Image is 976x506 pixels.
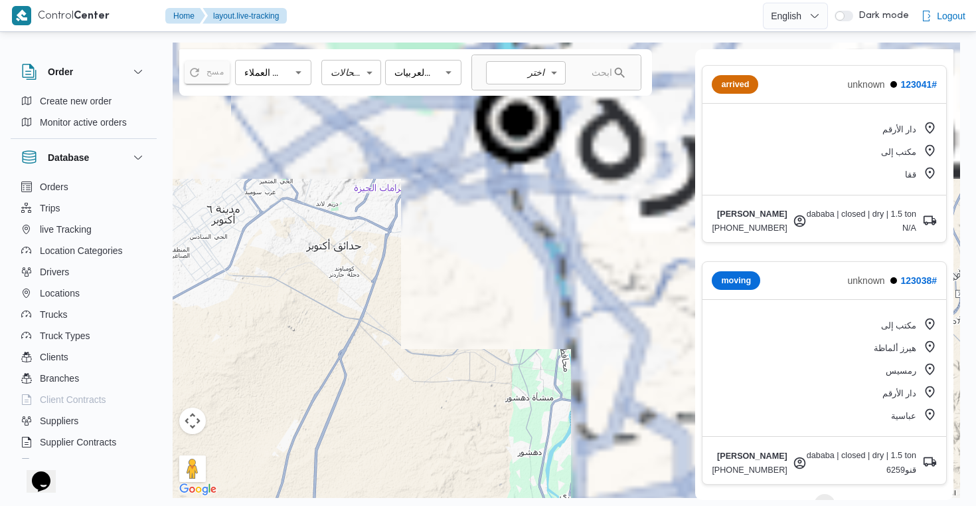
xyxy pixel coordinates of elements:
[40,114,127,130] span: Monitor active orders
[16,90,151,112] button: Create new order
[40,328,90,344] span: Truck Types
[16,219,151,240] button: live Tracking
[16,325,151,346] button: Truck Types
[74,11,110,21] b: Center
[807,209,916,219] div: dababa | closed | dry | 1.5 ton
[16,283,151,304] button: Locations
[886,465,916,475] div: قنو6259
[717,209,787,219] span: [PERSON_NAME]
[16,176,151,197] button: Orders
[881,317,937,333] div: مكتب إلى
[40,200,60,216] span: Trips
[712,271,760,290] div: moving
[916,3,971,29] button: Logout
[176,481,220,498] a: ‏فتح هذه المنطقة في "خرائط Google" (يؤدي ذلك إلى فتح نافذة جديدة)
[12,6,31,25] img: X8yXhbKr1z7QwAAAABJRU5ErkJggg==
[11,90,157,138] div: Order
[40,307,67,322] span: Trucks
[40,413,78,429] span: Suppliers
[40,179,68,195] span: Orders
[16,112,151,133] button: Monitor active orders
[40,285,80,301] span: Locations
[389,64,436,80] input: كل العربيات
[16,432,151,453] button: Supplier Contracts
[882,385,937,401] div: دار الأرقم
[40,370,79,386] span: Branches
[40,243,123,259] span: Location Categories
[16,368,151,389] button: Branches
[16,453,151,474] button: Devices
[48,64,73,80] h3: Order
[179,455,206,482] button: اسحب الدليل على الخريطة لفتح "التجوّل الافتراضي".
[16,261,151,283] button: Drivers
[40,93,112,109] span: Create new order
[40,434,116,450] span: Supplier Contracts
[891,408,937,424] div: عباسية
[16,197,151,219] button: Trips
[239,64,285,80] input: كل العملاء
[702,261,947,485] button: movingunknown 123038#مكتب إلىهيرز ألماظةرمسيسدار الأرقمعباسية[PERSON_NAME][PHONE_NUMBER]dababa | ...
[21,150,146,166] button: Database
[290,64,307,81] button: Open
[853,11,909,21] span: Dark mode
[16,410,151,432] button: Suppliers
[179,49,236,76] button: عرض خريطة الشارع
[40,349,68,365] span: Clients
[902,223,916,233] div: N/A
[203,8,287,24] button: layout.live-tracking
[16,240,151,261] button: Location Categories
[185,61,230,83] button: مسح
[712,75,758,94] div: arrived
[848,275,901,286] span: unknown
[13,453,56,493] iframe: chat widget
[40,455,73,471] span: Devices
[331,67,373,78] em: كل الحالات
[900,275,937,286] a: 123038#
[874,340,937,356] div: هيرز ألماظة
[528,67,545,78] em: اختر
[702,65,947,243] button: arrivedunknown 123041#دار الأرقممكتب إلىققا[PERSON_NAME][PHONE_NUMBER]dababa | closed | dry | 1.5...
[882,121,937,137] div: دار الأرقم
[179,408,206,434] button: عناصر التحكّم بطريقة عرض الخريطة
[16,346,151,368] button: Clients
[440,64,457,81] button: Open
[533,55,613,90] input: ابحث
[40,264,69,280] span: Drivers
[712,465,787,475] span: [PHONE_NUMBER]
[712,223,787,233] span: [PHONE_NUMBER]
[176,481,220,498] img: Google
[11,176,157,464] div: Database
[16,389,151,410] button: Client Contracts
[937,8,965,24] span: Logout
[16,304,151,325] button: Trucks
[40,221,92,237] span: live Tracking
[886,362,937,378] div: رمسيس
[165,8,205,24] button: Home
[905,166,937,182] div: ققا
[21,64,146,80] button: Order
[900,79,937,90] a: 123041#
[848,79,901,90] span: unknown
[807,451,916,460] div: dababa | closed | dry | 1.5 ton
[40,392,106,408] span: Client Contracts
[48,150,89,166] h3: Database
[881,144,937,160] div: مكتب إلى
[717,451,787,461] span: [PERSON_NAME]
